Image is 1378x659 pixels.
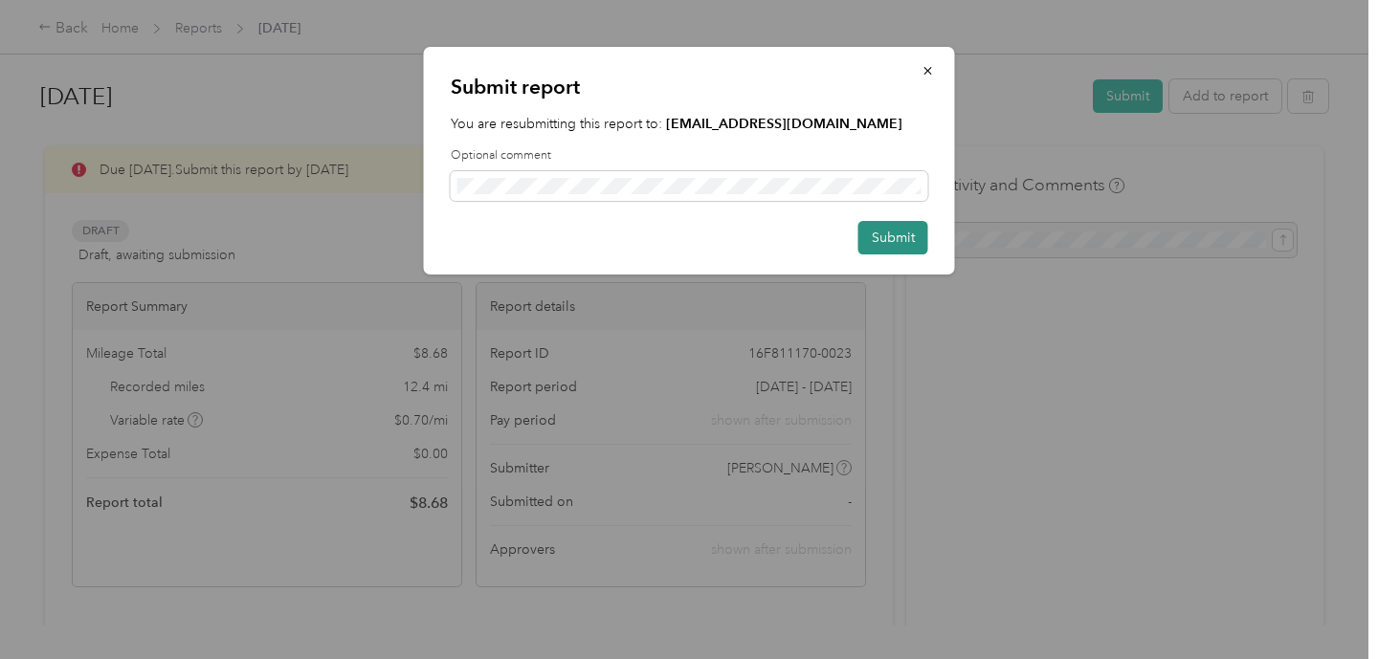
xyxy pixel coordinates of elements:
[451,114,928,134] p: You are resubmitting this report to:
[666,116,902,132] strong: [EMAIL_ADDRESS][DOMAIN_NAME]
[1271,552,1378,659] iframe: Everlance-gr Chat Button Frame
[451,74,928,100] p: Submit report
[451,147,928,165] label: Optional comment
[858,221,928,254] button: Submit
